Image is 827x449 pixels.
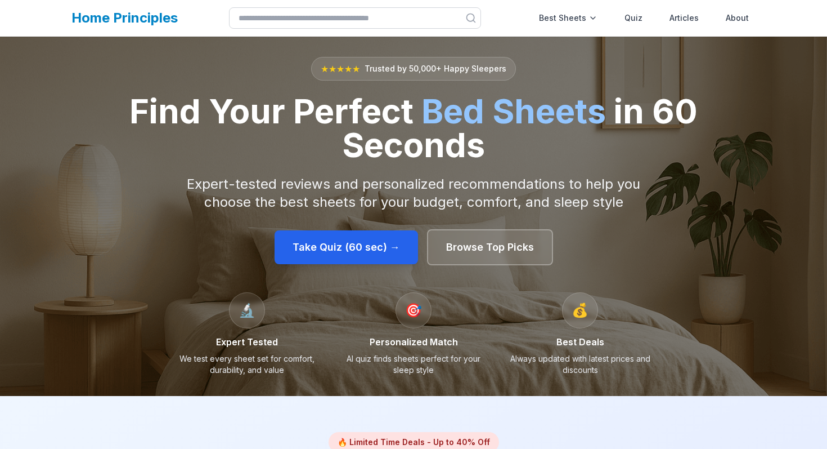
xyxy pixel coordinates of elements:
h3: Expert Tested [170,335,323,349]
span: 💰 [572,301,588,319]
p: Expert-tested reviews and personalized recommendations to help you choose the best sheets for you... [161,175,666,211]
a: Articles [663,7,705,29]
span: ★★★★★ [321,62,360,75]
span: 🎯 [405,301,422,319]
h1: Find Your Perfect in 60 Seconds [107,94,720,162]
a: Browse Top Picks [427,229,553,265]
span: 🔬 [239,301,255,319]
p: Always updated with latest prices and discounts [504,353,657,376]
a: Home Principles [71,10,178,26]
span: Trusted by 50,000+ Happy Sleepers [365,63,506,74]
p: We test every sheet set for comfort, durability, and value [170,353,323,376]
span: Bed Sheets [421,91,606,131]
div: Best Sheets [532,7,604,29]
p: AI quiz finds sheets perfect for your sleep style [337,353,490,376]
a: Quiz [618,7,649,29]
h3: Best Deals [504,335,657,349]
a: Take Quiz (60 sec) → [275,230,418,264]
a: About [719,7,756,29]
h3: Personalized Match [337,335,490,349]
